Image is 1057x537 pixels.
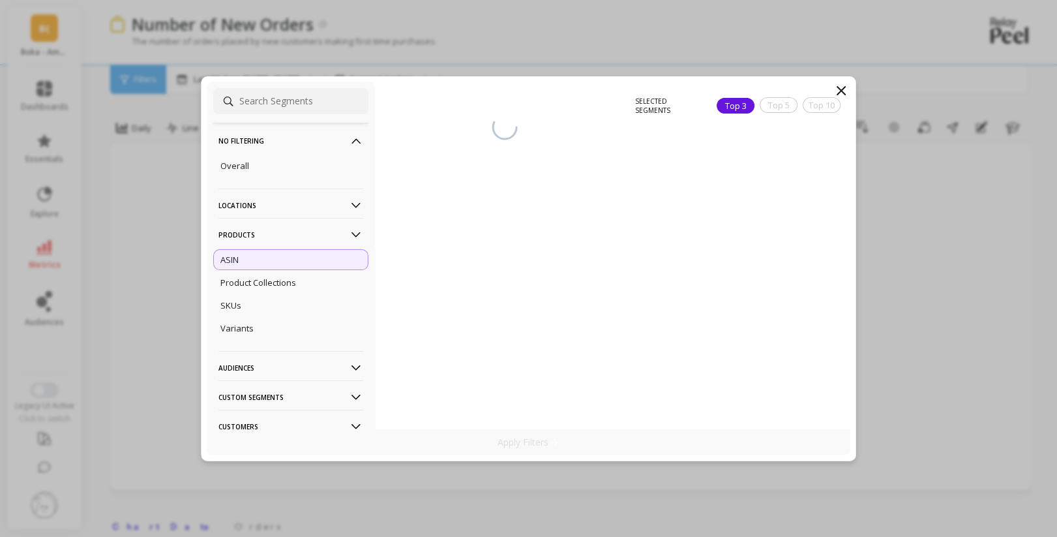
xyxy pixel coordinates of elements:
[218,380,363,414] p: Custom Segments
[220,160,249,172] p: Overall
[220,299,241,311] p: SKUs
[635,97,701,115] p: SELECTED SEGMENTS
[220,277,296,288] p: Product Collections
[803,97,841,113] div: Top 10
[218,189,363,222] p: Locations
[220,322,254,334] p: Variants
[220,254,239,266] p: ASIN
[218,410,363,443] p: Customers
[717,98,754,114] div: Top 3
[218,351,363,384] p: Audiences
[760,97,797,113] div: Top 5
[213,88,368,114] input: Search Segments
[218,124,363,157] p: No filtering
[218,218,363,251] p: Products
[498,436,559,448] p: Apply Filters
